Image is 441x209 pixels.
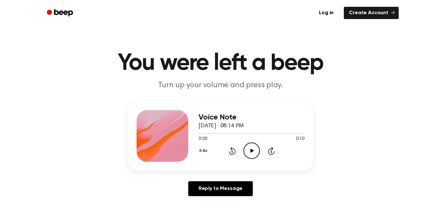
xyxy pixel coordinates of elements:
[188,181,253,196] a: Reply to Message
[55,52,386,75] h1: You were left a beep
[313,5,340,20] a: Log in
[97,80,344,91] p: Turn up your volume and press play.
[296,136,304,142] span: 0:10
[199,113,304,122] h3: Voice Note
[42,7,79,19] a: Beep
[199,136,207,142] span: 0:00
[199,123,244,129] span: [DATE] · 08:14 PM
[199,145,210,156] button: 0.8x
[344,7,399,19] a: Create Account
